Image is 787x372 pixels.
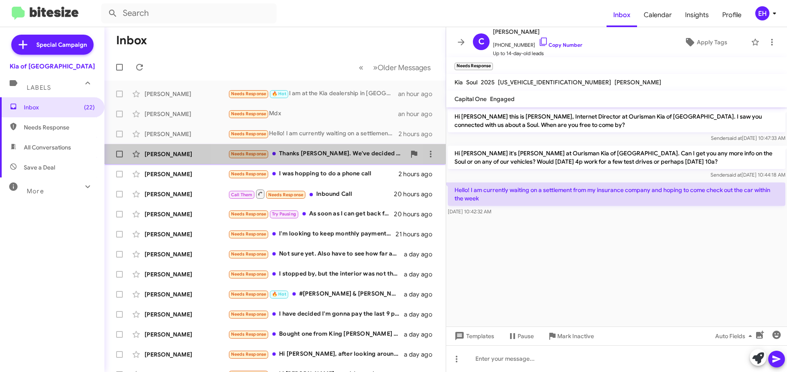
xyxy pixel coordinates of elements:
[145,90,228,98] div: [PERSON_NAME]
[228,189,394,199] div: Inbound Call
[448,146,785,169] p: Hi [PERSON_NAME] it's [PERSON_NAME] at Ourisman Kia of [GEOGRAPHIC_DATA]. Can I get you any more ...
[272,291,286,297] span: 🔥 Hot
[27,187,44,195] span: More
[404,250,439,258] div: a day ago
[490,95,515,103] span: Engaged
[228,169,399,179] div: I was hopping to do a phone call
[27,84,51,91] span: Labels
[272,211,296,217] span: Try Pausing
[607,3,637,27] a: Inbox
[493,27,582,37] span: [PERSON_NAME]
[446,329,501,344] button: Templates
[614,78,661,86] span: [PERSON_NAME]
[145,330,228,339] div: [PERSON_NAME]
[368,59,436,76] button: Next
[24,163,55,172] span: Save a Deal
[715,329,755,344] span: Auto Fields
[145,350,228,359] div: [PERSON_NAME]
[145,150,228,158] div: [PERSON_NAME]
[398,110,439,118] div: an hour ago
[481,78,495,86] span: 2025
[228,129,399,139] div: Hello! I am currently waiting on a settlement from my insurance company and hoping to come check ...
[518,329,534,344] span: Pause
[36,40,87,49] span: Special Campaign
[145,130,228,138] div: [PERSON_NAME]
[448,182,785,206] p: Hello! I am currently waiting on a settlement from my insurance company and hoping to come check ...
[538,42,582,48] a: Copy Number
[84,103,95,111] span: (22)
[454,78,463,86] span: Kia
[716,3,748,27] a: Profile
[398,90,439,98] div: an hour ago
[454,63,493,70] small: Needs Response
[268,192,304,197] span: Needs Response
[541,329,601,344] button: Mark Inactive
[231,131,267,137] span: Needs Response
[448,109,785,132] p: Hi [PERSON_NAME] this is [PERSON_NAME], Internet Director at Ourisman Kia of [GEOGRAPHIC_DATA]. I...
[727,172,741,178] span: said at
[228,289,404,299] div: #[PERSON_NAME] & [PERSON_NAME] [PHONE_NUMBER]
[399,170,439,178] div: 2 hours ago
[228,229,396,239] div: I'm looking to keep monthly payments below 400
[697,35,727,50] span: Apply Tags
[272,91,286,96] span: 🔥 Hot
[454,95,487,103] span: Capital One
[755,6,769,20] div: EH
[228,149,406,159] div: Thanks [PERSON_NAME]. We've decided to go in a different direction. Do appreciate your follow up ...
[231,91,267,96] span: Needs Response
[373,62,378,73] span: »
[404,290,439,299] div: a day ago
[231,251,267,257] span: Needs Response
[228,109,398,119] div: Mdx
[145,250,228,258] div: [PERSON_NAME]
[394,210,439,218] div: 20 hours ago
[145,190,228,198] div: [PERSON_NAME]
[378,63,431,72] span: Older Messages
[228,89,398,99] div: I am at the Kia dealership in [GEOGRAPHIC_DATA]
[231,192,253,197] span: Call Them
[664,35,747,50] button: Apply Tags
[708,329,762,344] button: Auto Fields
[145,270,228,278] div: [PERSON_NAME]
[231,271,267,277] span: Needs Response
[231,111,267,116] span: Needs Response
[354,59,436,76] nav: Page navigation example
[11,35,94,55] a: Special Campaign
[231,171,267,177] span: Needs Response
[354,59,368,76] button: Previous
[493,49,582,58] span: Up to 14-day-old leads
[637,3,678,27] a: Calendar
[478,35,485,48] span: C
[359,62,363,73] span: «
[145,170,228,178] div: [PERSON_NAME]
[748,6,778,20] button: EH
[10,62,95,71] div: Kia of [GEOGRAPHIC_DATA]
[231,211,267,217] span: Needs Response
[231,231,267,237] span: Needs Response
[501,329,541,344] button: Pause
[228,249,404,259] div: Not sure yet. Also have to see how far away you are
[145,290,228,299] div: [PERSON_NAME]
[101,3,277,23] input: Search
[231,352,267,357] span: Needs Response
[231,332,267,337] span: Needs Response
[404,310,439,319] div: a day ago
[453,329,494,344] span: Templates
[448,208,491,215] span: [DATE] 10:42:32 AM
[493,37,582,49] span: [PHONE_NUMBER]
[145,110,228,118] div: [PERSON_NAME]
[228,329,404,339] div: Bought one from King [PERSON_NAME] in the timeframe I told your salesperson we were going to. Did...
[466,78,477,86] span: Soul
[678,3,716,27] span: Insights
[399,130,439,138] div: 2 hours ago
[24,123,95,132] span: Needs Response
[228,309,404,319] div: I have decided I'm gonna pay the last 9 payments and keep my 2015 [PERSON_NAME] and then I will f...
[727,135,742,141] span: said at
[231,151,267,157] span: Needs Response
[711,135,785,141] span: Sender [DATE] 10:47:33 AM
[711,172,785,178] span: Sender [DATE] 10:44:18 AM
[404,330,439,339] div: a day ago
